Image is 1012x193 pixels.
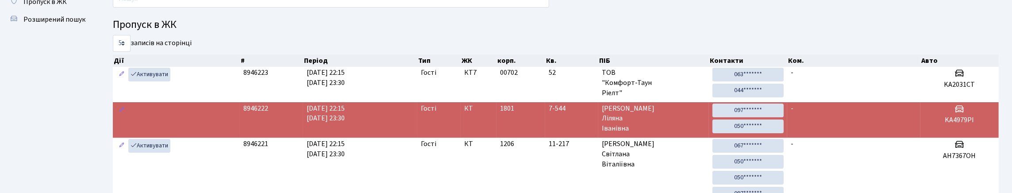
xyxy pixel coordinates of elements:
a: Редагувати [116,104,127,117]
a: Розширений пошук [4,11,93,28]
h5: KA2031CT [924,81,995,89]
a: Активувати [128,139,170,153]
span: 7-544 [549,104,595,114]
h4: Пропуск в ЖК [113,19,999,31]
a: Редагувати [116,68,127,81]
span: [DATE] 22:15 [DATE] 23:30 [307,68,345,88]
span: КТ [464,104,493,114]
span: 1801 [500,104,514,113]
span: Гості [421,139,436,149]
label: записів на сторінці [113,35,192,52]
span: Розширений пошук [23,15,85,24]
span: [PERSON_NAME] Ліляна Іванівна [602,104,705,134]
th: Авто [920,54,999,67]
span: 11-217 [549,139,595,149]
h5: AH7367OH [924,152,995,160]
span: - [791,104,793,113]
span: 8946223 [243,68,268,77]
span: 8946221 [243,139,268,149]
a: Редагувати [116,139,127,153]
th: Дії [113,54,240,67]
h5: KA4979PI [924,116,995,124]
span: [PERSON_NAME] Світлана Віталіївна [602,139,705,170]
th: ПІБ [598,54,709,67]
span: [DATE] 22:15 [DATE] 23:30 [307,104,345,124]
span: Гості [421,68,436,78]
span: КТ7 [464,68,493,78]
th: Період [303,54,417,67]
span: 00702 [500,68,518,77]
th: Тип [417,54,461,67]
span: - [791,68,793,77]
a: Активувати [128,68,170,81]
th: Контакти [709,54,787,67]
span: 1206 [500,139,514,149]
span: Гості [421,104,436,114]
span: [DATE] 22:15 [DATE] 23:30 [307,139,345,159]
th: # [240,54,303,67]
th: корп. [496,54,545,67]
span: КТ [464,139,493,149]
th: ЖК [461,54,496,67]
span: 8946222 [243,104,268,113]
th: Кв. [545,54,598,67]
span: ТОВ "Комфорт-Таун Ріелт" [602,68,705,98]
th: Ком. [787,54,920,67]
select: записів на сторінці [113,35,131,52]
span: - [791,139,793,149]
span: 52 [549,68,595,78]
